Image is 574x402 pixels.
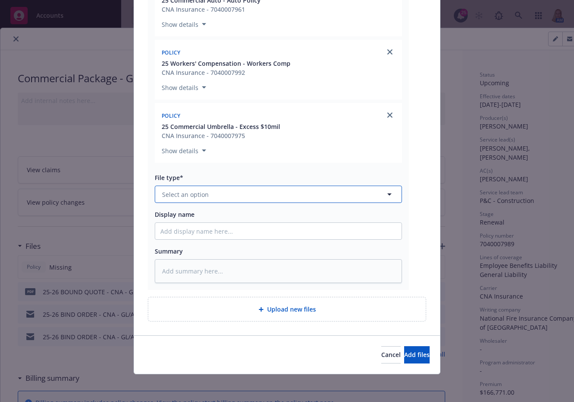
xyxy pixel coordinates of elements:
div: Upload new files [148,297,426,322]
span: Summary [155,247,183,255]
button: Add files [404,346,430,363]
button: Cancel [381,346,401,363]
span: Add files [404,351,430,359]
span: Cancel [381,351,401,359]
span: Upload new files [267,305,316,314]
